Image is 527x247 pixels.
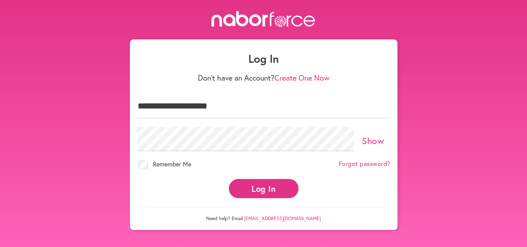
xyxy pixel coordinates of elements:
[137,52,390,65] h1: Log In
[229,179,299,198] button: Log In
[137,73,390,82] p: Don't have an Account?
[244,215,321,222] a: [EMAIL_ADDRESS][DOMAIN_NAME]
[153,160,191,168] span: Remember Me
[339,160,390,168] a: Forgot password?
[274,73,330,83] a: Create One Now
[362,135,384,147] a: Show
[137,208,390,222] p: Need help? Email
